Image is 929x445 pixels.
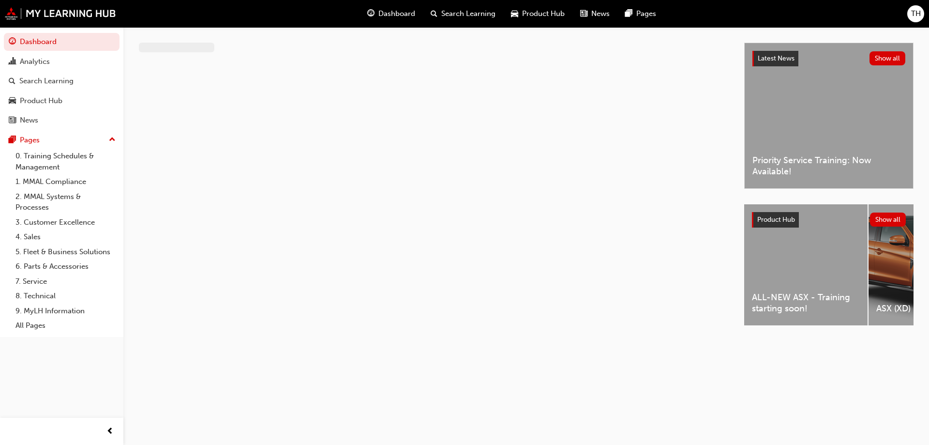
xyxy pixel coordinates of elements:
button: Pages [4,131,120,149]
a: car-iconProduct Hub [503,4,572,24]
a: Search Learning [4,72,120,90]
a: Product Hub [4,92,120,110]
span: news-icon [9,116,16,125]
a: News [4,111,120,129]
a: 7. Service [12,274,120,289]
span: car-icon [511,8,518,20]
span: car-icon [9,97,16,106]
a: search-iconSearch Learning [423,4,503,24]
a: Latest NewsShow all [752,51,905,66]
span: guage-icon [9,38,16,46]
span: Product Hub [522,8,565,19]
a: Product HubShow all [752,212,906,228]
div: Search Learning [19,76,74,87]
span: News [591,8,610,19]
a: ALL-NEW ASX - Training starting soon! [744,204,868,325]
a: Latest NewsShow allPriority Service Training: Now Available! [744,43,914,189]
button: Show all [870,213,906,227]
a: 4. Sales [12,230,120,245]
a: 6. Parts & Accessories [12,259,120,274]
a: 8. Technical [12,289,120,304]
span: Pages [636,8,656,19]
a: pages-iconPages [617,4,664,24]
a: 5. Fleet & Business Solutions [12,245,120,260]
a: news-iconNews [572,4,617,24]
span: ALL-NEW ASX - Training starting soon! [752,292,860,314]
span: search-icon [431,8,437,20]
span: TH [911,8,921,19]
span: Product Hub [757,215,795,224]
span: Search Learning [441,8,495,19]
span: Dashboard [378,8,415,19]
span: chart-icon [9,58,16,66]
button: TH [907,5,924,22]
span: news-icon [580,8,587,20]
div: Analytics [20,56,50,67]
a: 0. Training Schedules & Management [12,149,120,174]
span: up-icon [109,134,116,146]
button: DashboardAnalyticsSearch LearningProduct HubNews [4,31,120,131]
a: 2. MMAL Systems & Processes [12,189,120,215]
button: Show all [869,51,906,65]
span: search-icon [9,77,15,86]
img: mmal [5,7,116,20]
div: Product Hub [20,95,62,107]
span: prev-icon [106,426,114,438]
a: 1. MMAL Compliance [12,174,120,189]
span: pages-icon [9,136,16,145]
span: guage-icon [367,8,375,20]
a: Analytics [4,53,120,71]
a: guage-iconDashboard [360,4,423,24]
div: News [20,115,38,126]
span: Priority Service Training: Now Available! [752,155,905,177]
a: 9. MyLH Information [12,304,120,319]
span: pages-icon [625,8,632,20]
a: All Pages [12,318,120,333]
span: Latest News [758,54,794,62]
a: Dashboard [4,33,120,51]
a: 3. Customer Excellence [12,215,120,230]
div: Pages [20,135,40,146]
